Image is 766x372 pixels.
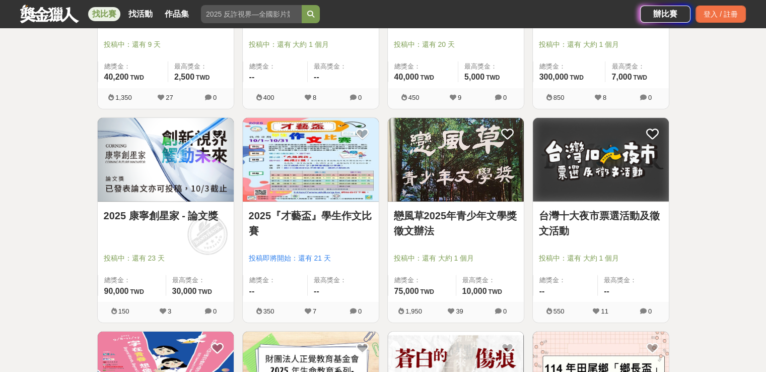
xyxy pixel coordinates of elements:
span: 90,000 [104,287,129,295]
span: 0 [648,307,652,315]
span: 300,000 [539,73,569,81]
span: 0 [213,94,217,101]
span: 0 [358,94,362,101]
span: 0 [213,307,217,315]
span: 1,950 [405,307,422,315]
a: 2025 康寧創星家 - 論文獎 [104,208,228,223]
a: Cover Image [243,118,379,203]
span: TWD [633,74,647,81]
span: 投稿中：還有 大約 1 個月 [539,253,663,264]
span: 投稿中：還有 23 天 [104,253,228,264]
span: 39 [456,307,463,315]
span: 最高獎金： [174,61,228,72]
span: 10,000 [462,287,487,295]
span: 投稿中：還有 20 天 [394,39,518,50]
span: 8 [603,94,606,101]
span: TWD [570,74,583,81]
span: 投稿中：還有 9 天 [104,39,228,50]
span: TWD [486,74,500,81]
span: 27 [166,94,173,101]
span: 5,000 [464,73,484,81]
img: Cover Image [388,118,524,202]
img: Cover Image [243,118,379,202]
span: 最高獎金： [172,275,228,285]
span: 最高獎金： [604,275,663,285]
span: 總獎金： [539,275,592,285]
a: Cover Image [533,118,669,203]
span: 550 [553,307,565,315]
span: TWD [488,288,502,295]
span: TWD [130,74,144,81]
a: Cover Image [98,118,234,203]
span: TWD [130,288,144,295]
span: 75,000 [394,287,419,295]
span: 總獎金： [394,61,452,72]
span: 0 [503,94,507,101]
img: Cover Image [533,118,669,202]
span: -- [539,287,545,295]
span: TWD [420,74,434,81]
span: 最高獎金： [462,275,518,285]
span: 0 [358,307,362,315]
span: 8 [313,94,316,101]
a: 找比賽 [88,7,120,21]
span: -- [314,287,319,295]
a: 台灣十大夜市票選活動及徵文活動 [539,208,663,238]
span: 350 [263,307,274,315]
span: 最高獎金： [464,61,518,72]
span: 投稿中：還有 大約 1 個月 [394,253,518,264]
span: -- [314,73,319,81]
span: 150 [118,307,129,315]
span: 總獎金： [539,61,599,72]
span: 總獎金： [249,275,302,285]
input: 2025 反詐視界—全國影片競賽 [201,5,302,23]
span: 30,000 [172,287,197,295]
span: 400 [263,94,274,101]
span: TWD [196,74,210,81]
span: 7,000 [611,73,632,81]
span: 投稿中：還有 大約 1 個月 [249,39,373,50]
a: 戀風草2025年青少年文學獎徵文辦法 [394,208,518,238]
a: 2025『才藝盃』學生作文比賽 [249,208,373,238]
img: Cover Image [98,118,234,202]
span: -- [249,73,255,81]
span: 3 [168,307,171,315]
a: 找活動 [124,7,157,21]
span: 0 [503,307,507,315]
span: 投稿中：還有 大約 1 個月 [539,39,663,50]
span: -- [604,287,609,295]
span: 最高獎金： [611,61,662,72]
span: 總獎金： [104,61,162,72]
span: 0 [648,94,652,101]
span: 最高獎金： [314,61,373,72]
span: 9 [458,94,461,101]
span: TWD [420,288,434,295]
span: 2,500 [174,73,194,81]
span: 總獎金： [104,275,160,285]
a: 作品集 [161,7,193,21]
span: 40,200 [104,73,129,81]
span: 11 [601,307,608,315]
span: 450 [408,94,420,101]
span: -- [249,287,255,295]
div: 登入 / 註冊 [695,6,746,23]
span: 850 [553,94,565,101]
a: Cover Image [388,118,524,203]
span: 最高獎金： [314,275,373,285]
span: TWD [198,288,212,295]
span: 1,350 [115,94,132,101]
span: 總獎金： [394,275,450,285]
span: 投稿即將開始：還有 21 天 [249,253,373,264]
span: 40,000 [394,73,419,81]
span: 總獎金： [249,61,302,72]
a: 辦比賽 [640,6,690,23]
span: 7 [313,307,316,315]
